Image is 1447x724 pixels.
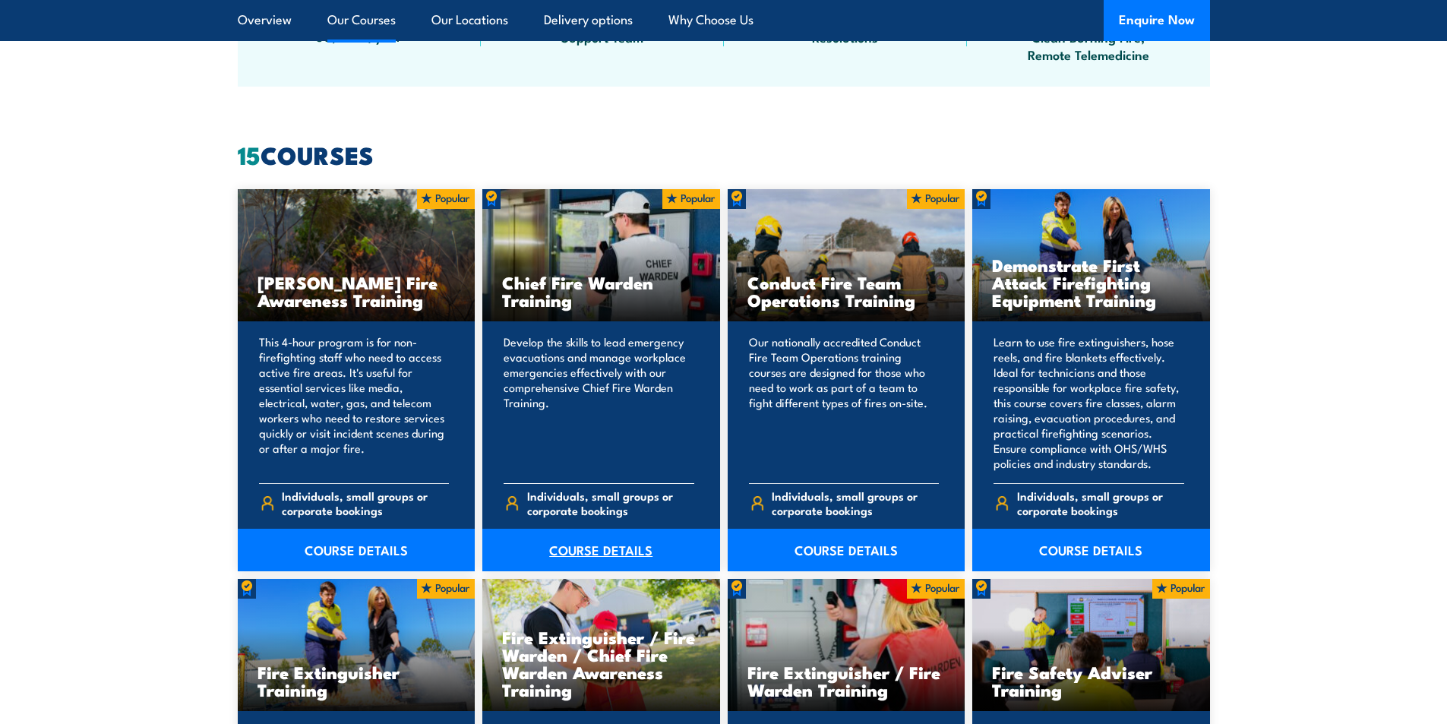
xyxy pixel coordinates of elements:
p: Develop the skills to lead emergency evacuations and manage workplace emergencies effectively wit... [504,334,694,471]
a: COURSE DETAILS [972,529,1210,571]
h3: Fire Safety Adviser Training [992,663,1190,698]
span: Individuals, small groups or corporate bookings [527,488,694,517]
h3: Fire Extinguisher Training [257,663,456,698]
span: Individuals, small groups or corporate bookings [1017,488,1184,517]
p: Learn to use fire extinguishers, hose reels, and fire blankets effectively. Ideal for technicians... [994,334,1184,471]
a: COURSE DETAILS [238,529,475,571]
a: COURSE DETAILS [482,529,720,571]
h3: Fire Extinguisher / Fire Warden / Chief Fire Warden Awareness Training [502,628,700,698]
a: COURSE DETAILS [728,529,965,571]
span: Individuals, small groups or corporate bookings [772,488,939,517]
strong: 15 [238,135,261,173]
p: This 4-hour program is for non-firefighting staff who need to access active fire areas. It's usef... [259,334,450,471]
h2: COURSES [238,144,1210,165]
h3: Demonstrate First Attack Firefighting Equipment Training [992,256,1190,308]
h3: Fire Extinguisher / Fire Warden Training [747,663,946,698]
p: Our nationally accredited Conduct Fire Team Operations training courses are designed for those wh... [749,334,940,471]
h3: Chief Fire Warden Training [502,273,700,308]
h3: [PERSON_NAME] Fire Awareness Training [257,273,456,308]
span: Individuals, small groups or corporate bookings [282,488,449,517]
h3: Conduct Fire Team Operations Training [747,273,946,308]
